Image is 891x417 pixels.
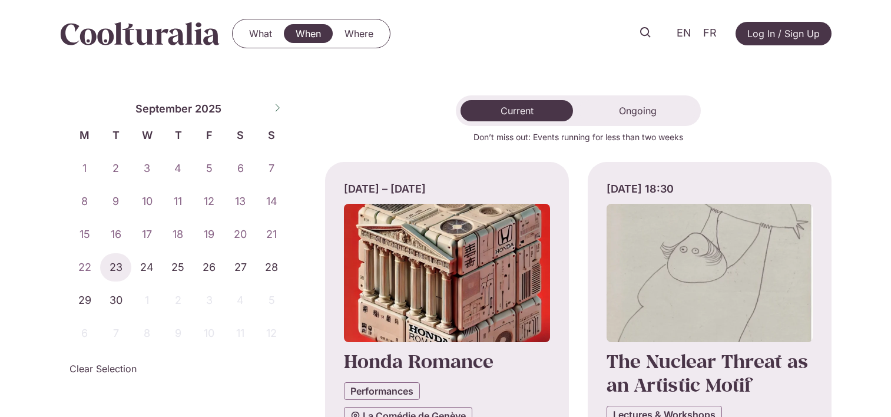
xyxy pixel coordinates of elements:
[131,154,163,183] span: September 3, 2025
[69,187,101,216] span: September 8, 2025
[69,154,101,183] span: September 1, 2025
[697,25,723,42] a: FR
[703,27,717,39] span: FR
[69,286,101,315] span: September 29, 2025
[225,127,256,143] span: S
[69,220,101,249] span: September 15, 2025
[194,286,225,315] span: October 3, 2025
[163,127,194,143] span: T
[163,187,194,216] span: September 11, 2025
[69,127,101,143] span: M
[194,127,225,143] span: F
[69,319,101,347] span: October 6, 2025
[100,154,131,183] span: September 2, 2025
[225,187,256,216] span: September 13, 2025
[163,319,194,347] span: October 9, 2025
[100,319,131,347] span: October 7, 2025
[607,349,808,397] a: The Nuclear Threat as an Artistic Motif
[225,286,256,315] span: October 4, 2025
[736,22,832,45] a: Log In / Sign Up
[344,382,420,400] a: Performances
[163,220,194,249] span: September 18, 2025
[619,105,657,117] span: Ongoing
[131,319,163,347] span: October 8, 2025
[100,220,131,249] span: September 16, 2025
[131,286,163,315] span: October 1, 2025
[69,362,137,376] a: Clear Selection
[237,24,284,43] a: What
[256,220,287,249] span: September 21, 2025
[100,286,131,315] span: September 30, 2025
[256,154,287,183] span: September 7, 2025
[677,27,691,39] span: EN
[284,24,333,43] a: When
[163,253,194,282] span: September 25, 2025
[69,253,101,282] span: September 22, 2025
[607,181,813,197] div: [DATE] 18:30
[225,154,256,183] span: September 6, 2025
[256,253,287,282] span: September 28, 2025
[344,349,493,373] a: Honda Romance
[131,187,163,216] span: September 10, 2025
[501,105,534,117] span: Current
[131,127,163,143] span: W
[333,24,385,43] a: Where
[344,181,550,197] div: [DATE] – [DATE]
[237,24,385,43] nav: Menu
[100,253,131,282] span: September 23, 2025
[256,319,287,347] span: October 12, 2025
[747,27,820,41] span: Log In / Sign Up
[671,25,697,42] a: EN
[256,286,287,315] span: October 5, 2025
[131,220,163,249] span: September 17, 2025
[194,187,225,216] span: September 12, 2025
[163,286,194,315] span: October 2, 2025
[135,101,192,117] span: September
[225,319,256,347] span: October 11, 2025
[100,187,131,216] span: September 9, 2025
[607,204,813,342] img: Coolturalia - La menace nucléaire comme motif artistique
[194,319,225,347] span: October 10, 2025
[325,131,832,143] p: Don’t miss out: Events running for less than two weeks
[131,253,163,282] span: September 24, 2025
[195,101,221,117] span: 2025
[225,220,256,249] span: September 20, 2025
[194,220,225,249] span: September 19, 2025
[100,127,131,143] span: T
[194,253,225,282] span: September 26, 2025
[256,127,287,143] span: S
[256,187,287,216] span: September 14, 2025
[225,253,256,282] span: September 27, 2025
[163,154,194,183] span: September 4, 2025
[194,154,225,183] span: September 5, 2025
